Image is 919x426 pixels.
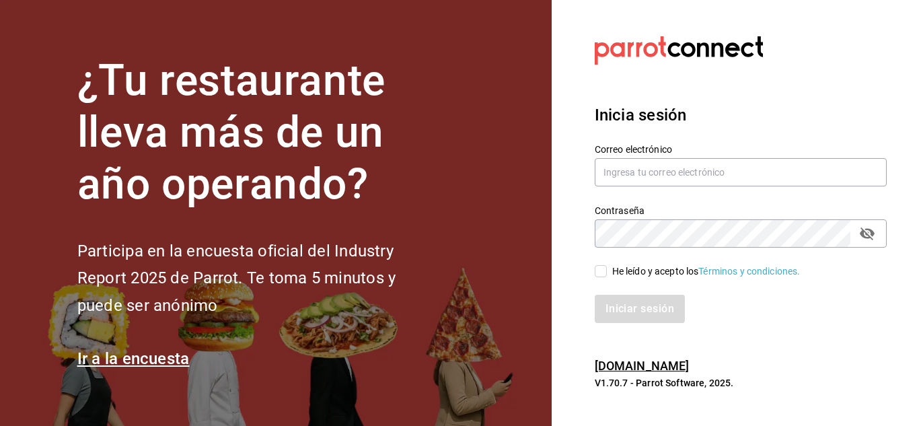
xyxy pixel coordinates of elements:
a: Términos y condiciones. [698,266,800,277]
button: passwordField [856,222,879,245]
h1: ¿Tu restaurante lleva más de un año operando? [77,55,441,210]
h2: Participa en la encuesta oficial del Industry Report 2025 de Parrot. Te toma 5 minutos y puede se... [77,238,441,320]
p: V1.70.7 - Parrot Software, 2025. [595,376,887,390]
label: Correo electrónico [595,145,887,154]
label: Contraseña [595,206,887,215]
div: He leído y acepto los [612,264,801,279]
h3: Inicia sesión [595,103,887,127]
input: Ingresa tu correo electrónico [595,158,887,186]
a: [DOMAIN_NAME] [595,359,690,373]
a: Ir a la encuesta [77,349,190,368]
